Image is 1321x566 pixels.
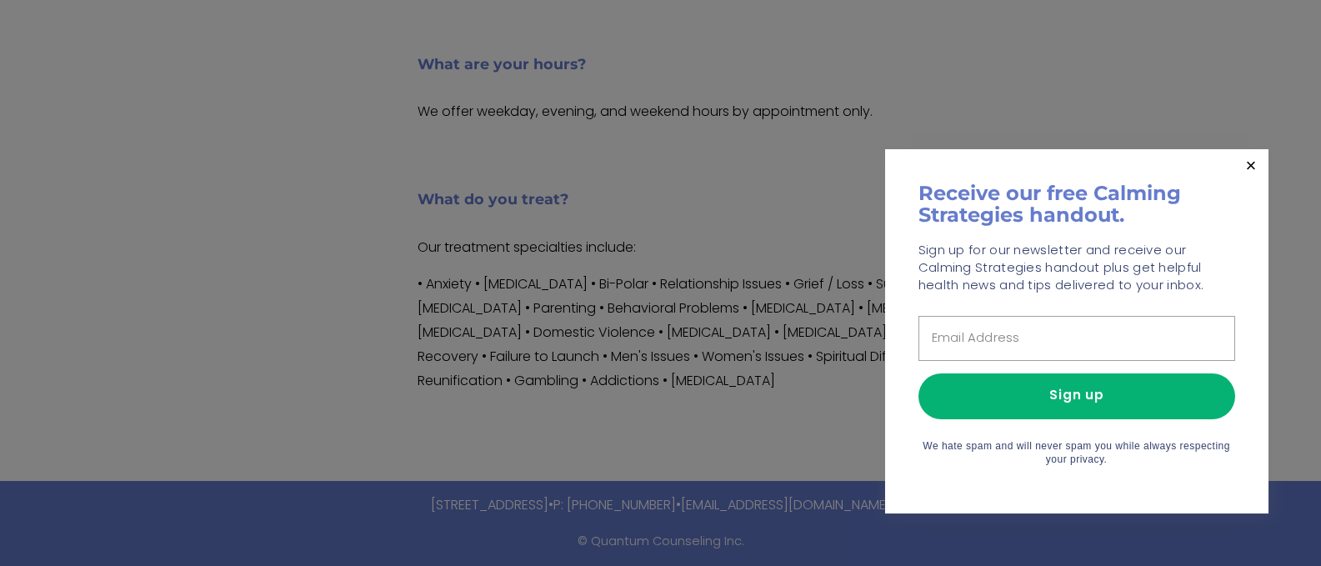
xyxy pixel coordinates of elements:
[918,316,1235,361] input: Email Address
[918,440,1235,466] p: We hate spam and will never spam you while always respecting your privacy.
[1049,386,1103,407] span: Sign up
[918,373,1235,419] button: Sign up
[1236,152,1265,181] a: Close
[918,243,1235,295] p: Sign up for our newsletter and receive our Calming Strategies handout plus get helpful health new...
[918,183,1235,227] h1: Receive our free Calming Strategies handout.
